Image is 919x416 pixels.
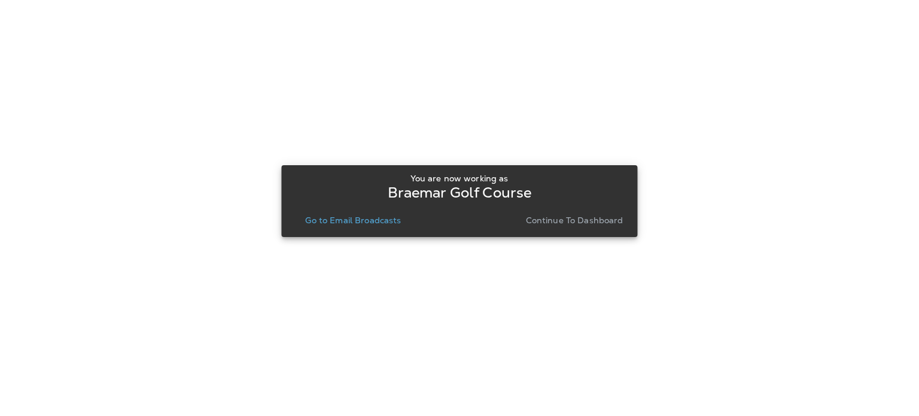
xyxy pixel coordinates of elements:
[521,212,628,229] button: Continue to Dashboard
[410,174,508,183] p: You are now working as
[305,215,401,225] p: Go to Email Broadcasts
[388,188,532,198] p: Braemar Golf Course
[526,215,623,225] p: Continue to Dashboard
[300,212,406,229] button: Go to Email Broadcasts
